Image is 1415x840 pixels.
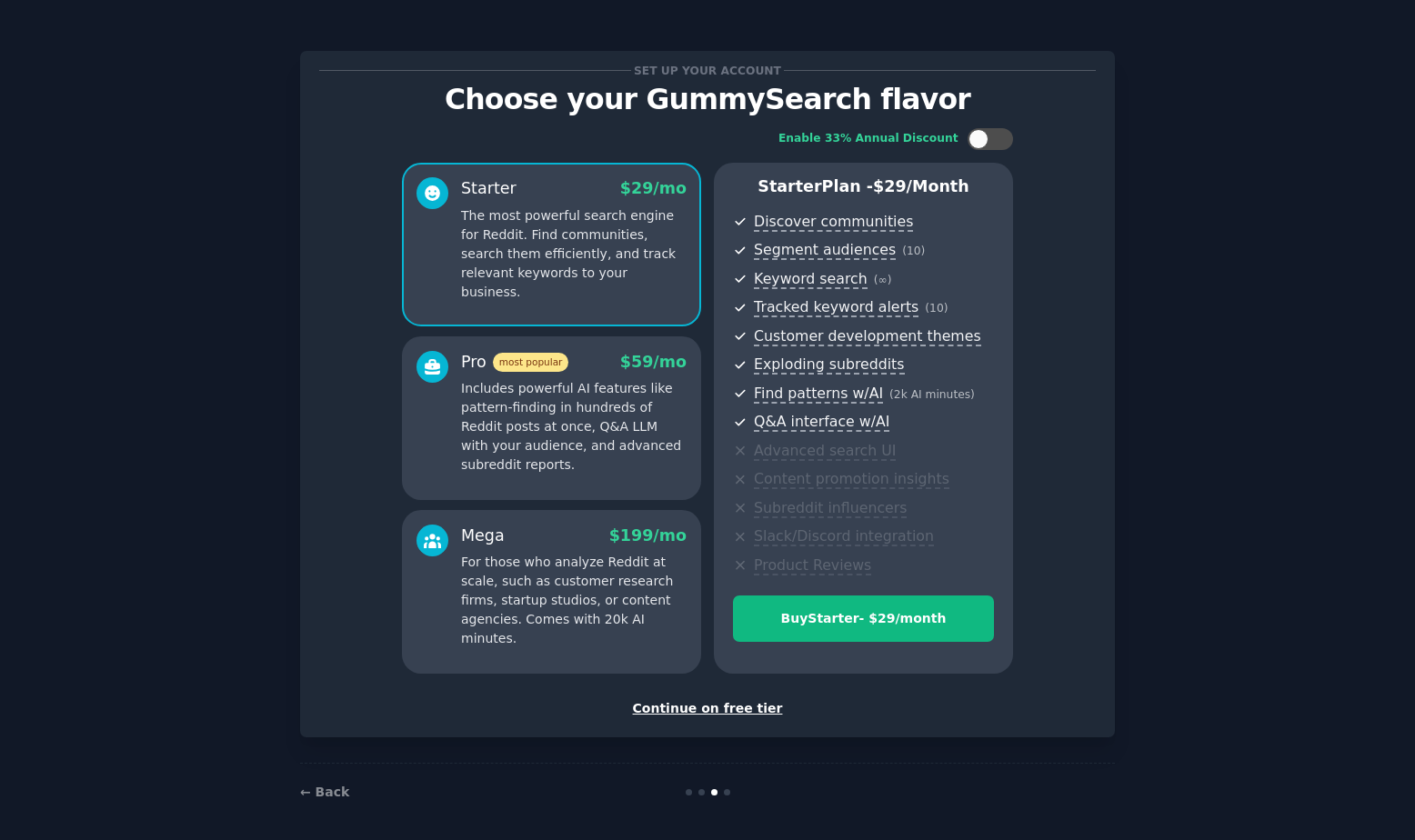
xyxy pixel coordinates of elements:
span: most popular [493,353,569,372]
span: Find patterns w/AI [754,385,883,404]
span: Keyword search [754,270,868,289]
span: Customer development themes [754,327,981,346]
span: Q&A interface w/AI [754,413,889,432]
span: Discover communities [754,213,913,232]
div: Mega [461,525,505,547]
p: Includes powerful AI features like pattern-finding in hundreds of Reddit posts at once, Q&A LLM w... [461,379,687,475]
span: Set up your account [631,61,785,80]
button: BuyStarter- $29/month [733,595,994,642]
span: Tracked keyword alerts [754,298,918,317]
span: $ 199 /mo [609,526,687,545]
span: Slack/Discord integration [754,527,934,546]
a: ← Back [300,785,349,799]
span: $ 59 /mo [620,353,687,371]
div: Starter [461,177,517,200]
span: Advanced search UI [754,442,896,461]
span: Segment audiences [754,241,896,260]
span: ( 2k AI minutes ) [889,388,975,401]
span: ( ∞ ) [874,274,892,286]
div: Continue on free tier [319,699,1096,718]
span: Content promotion insights [754,470,949,489]
p: The most powerful search engine for Reddit. Find communities, search them efficiently, and track ... [461,206,687,302]
p: Starter Plan - [733,175,994,198]
span: $ 29 /month [873,177,969,195]
span: $ 29 /mo [620,179,687,197]
span: ( 10 ) [925,302,948,315]
span: ( 10 ) [902,245,925,257]
span: Subreddit influencers [754,499,907,518]
span: Exploding subreddits [754,355,904,375]
div: Pro [461,351,568,374]
p: For those who analyze Reddit at scale, such as customer research firms, startup studios, or conte... [461,553,687,648]
p: Choose your GummySearch flavor [319,84,1096,115]
div: Buy Starter - $ 29 /month [734,609,993,628]
span: Product Reviews [754,556,871,575]
div: Enable 33% Annual Discount [778,131,958,147]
